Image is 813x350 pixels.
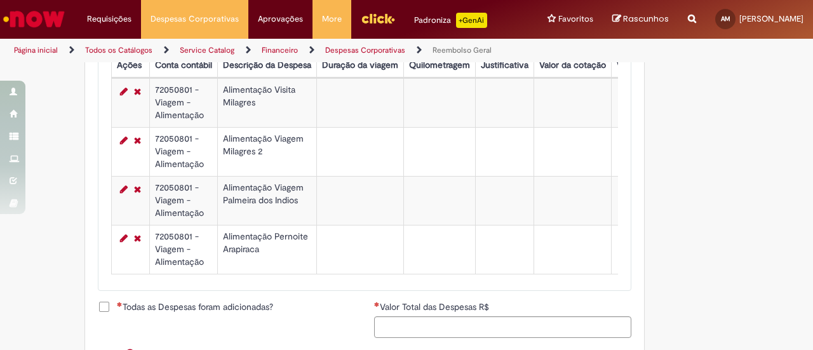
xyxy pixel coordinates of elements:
[217,127,316,176] td: Alimentação Viagem Milagres 2
[117,84,131,99] a: Editar Linha 1
[111,53,149,77] th: Ações
[217,176,316,225] td: Alimentação Viagem Palmeira dos Indios
[456,13,487,28] p: +GenAi
[87,13,131,25] span: Requisições
[117,302,123,307] span: Necessários
[10,39,532,62] ul: Trilhas de página
[14,45,58,55] a: Página inicial
[131,182,144,197] a: Remover linha 3
[131,133,144,148] a: Remover linha 2
[217,225,316,274] td: Alimentação Pernoite Arapiraca
[325,45,405,55] a: Despesas Corporativas
[739,13,803,24] span: [PERSON_NAME]
[1,6,67,32] img: ServiceNow
[475,53,534,77] th: Justificativa
[262,45,298,55] a: Financeiro
[611,53,678,77] th: Valor por Litro
[414,13,487,28] div: Padroniza
[558,13,593,25] span: Favoritos
[117,133,131,148] a: Editar Linha 2
[131,231,144,246] a: Remover linha 4
[117,231,131,246] a: Editar Linha 4
[117,300,273,313] span: Todas as Despesas foram adicionadas?
[149,78,217,127] td: 72050801 - Viagem - Alimentação
[403,53,475,77] th: Quilometragem
[149,127,217,176] td: 72050801 - Viagem - Alimentação
[374,316,631,338] input: Valor Total das Despesas R$
[380,301,492,313] span: Valor Total das Despesas R$
[117,182,131,197] a: Editar Linha 3
[149,53,217,77] th: Conta contábil
[149,176,217,225] td: 72050801 - Viagem - Alimentação
[361,9,395,28] img: click_logo_yellow_360x200.png
[85,45,152,55] a: Todos os Catálogos
[623,13,669,25] span: Rascunhos
[721,15,730,23] span: AM
[322,13,342,25] span: More
[612,13,669,25] a: Rascunhos
[374,302,380,307] span: Necessários
[151,13,239,25] span: Despesas Corporativas
[316,53,403,77] th: Duração da viagem
[433,45,492,55] a: Reembolso Geral
[131,84,144,99] a: Remover linha 1
[258,13,303,25] span: Aprovações
[217,53,316,77] th: Descrição da Despesa
[180,45,234,55] a: Service Catalog
[149,225,217,274] td: 72050801 - Viagem - Alimentação
[534,53,611,77] th: Valor da cotação
[217,78,316,127] td: Alimentação Visita Milagres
